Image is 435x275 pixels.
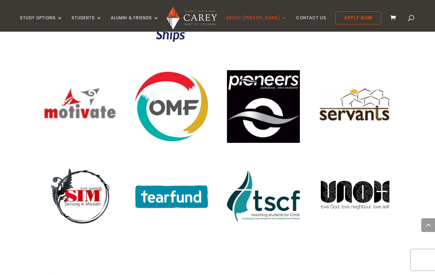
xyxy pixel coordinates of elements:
a: Contact Us [296,15,326,32]
a: About [PERSON_NAME] [226,15,287,32]
a: Tertiary Students Christian Fellowship Logo [227,227,300,235]
a: MotiVate Logo [44,137,116,145]
a: Urban Neighbours of Hope Logo [319,227,391,235]
a: Serving in Mission NZ Logo [44,227,116,235]
a: Mission Aviation Fellowship Logo [44,47,116,55]
a: tearfund [135,227,208,235]
img: Serving in Mission NZ Logo [44,160,116,233]
a: Overseas Missionary Fellowship Logo [135,137,208,145]
img: tearfund [135,160,208,233]
img: Urban Neighbours of Hope Logo [319,160,391,233]
a: Apply Now [335,11,381,24]
img: Servants to Asia's Urban Poor Logo [319,70,391,143]
a: Pioneers Aotearoa New Zealand Logo [227,137,300,145]
img: Pioneers Aotearoa New Zealand Logo [227,70,300,143]
a: Alumni & Friends [111,15,159,32]
img: MotiVate Logo [44,70,116,143]
img: Carey Baptist College [166,7,217,30]
a: Students [72,15,102,32]
img: Overseas Missionary Fellowship Logo [135,70,208,143]
a: Study Options [20,15,63,32]
a: Mercy Ships Logo [135,47,208,55]
a: Servants to Asia's Urban Poor Logo [319,137,391,145]
a: Missions Interlink Aotearoa New Zealand Logo [319,47,391,55]
a: Micah Global Logo [227,47,300,55]
img: Tertiary Students Christian Fellowship Logo [227,160,300,233]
